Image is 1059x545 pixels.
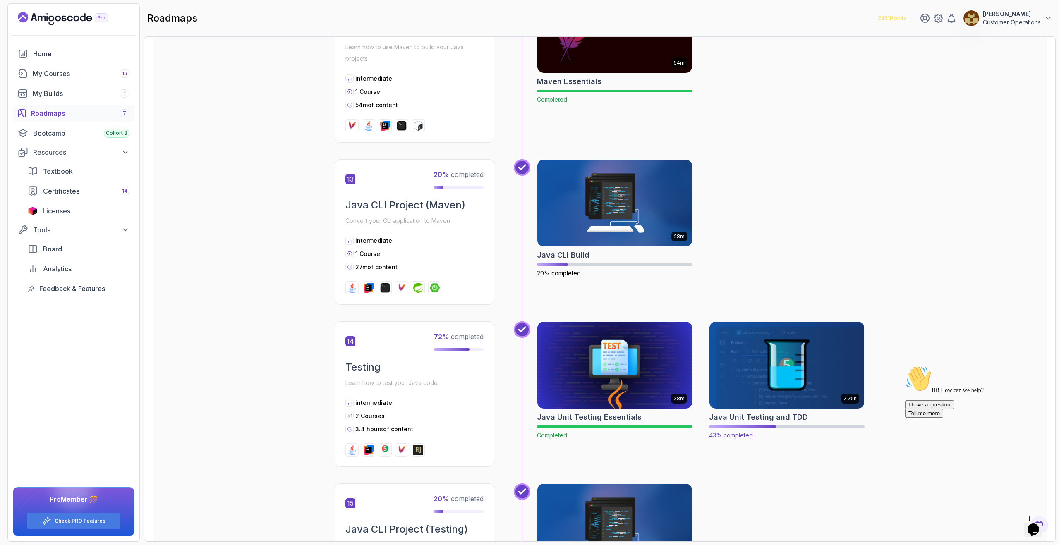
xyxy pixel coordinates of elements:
[537,96,567,103] span: Completed
[13,85,134,102] a: builds
[43,186,79,196] span: Certificates
[1024,512,1051,537] iframe: chat widget
[364,121,374,131] img: java logo
[106,130,127,136] span: Cohort 3
[43,206,70,216] span: Licenses
[364,283,374,293] img: intellij logo
[345,174,355,184] span: 13
[147,12,197,25] h2: roadmaps
[537,159,692,277] a: Java CLI Build card28mJava CLI Build20% completed
[43,264,72,274] span: Analytics
[537,160,692,246] img: Java CLI Build card
[355,250,380,257] span: 1 Course
[434,495,449,503] span: 20 %
[23,203,134,219] a: licenses
[706,320,868,411] img: Java Unit Testing and TDD card
[537,76,601,87] h2: Maven Essentials
[33,128,129,138] div: Bootcamp
[843,395,857,402] p: 2.75h
[43,166,73,176] span: Textbook
[23,183,134,199] a: certificates
[33,49,129,59] div: Home
[537,249,589,261] h2: Java CLI Build
[963,10,1052,26] button: user profile image[PERSON_NAME]Customer Operations
[355,263,398,271] p: 27m of content
[380,283,390,293] img: terminal logo
[434,170,449,179] span: 20 %
[23,163,134,179] a: textbook
[345,198,484,212] h2: Java CLI Project (Maven)
[23,280,134,297] a: feedback
[345,41,484,65] p: Learn how to use Maven to build your Java projects
[674,60,685,66] p: 54m
[355,412,385,419] span: 2 Courses
[537,432,567,439] span: Completed
[674,233,685,240] p: 28m
[709,432,753,439] span: 43% completed
[345,498,355,508] span: 15
[673,395,685,402] p: 38m
[434,332,449,341] span: 72 %
[537,321,692,440] a: Java Unit Testing Essentials card38mJava Unit Testing EssentialsCompleted
[537,322,692,409] img: Java Unit Testing Essentials card
[963,10,979,26] img: user profile image
[709,411,808,423] h2: Java Unit Testing and TDD
[413,445,423,455] img: assertj logo
[31,108,129,118] div: Roadmaps
[345,215,484,227] p: Convert your CLI application to Maven
[13,65,134,82] a: courses
[23,261,134,277] a: analytics
[39,284,105,294] span: Feedback & Features
[364,445,374,455] img: intellij logo
[345,361,484,374] h2: Testing
[397,445,407,455] img: maven logo
[397,121,407,131] img: terminal logo
[122,70,127,77] span: 19
[537,411,642,423] h2: Java Unit Testing Essentials
[347,445,357,455] img: java logo
[23,241,134,257] a: board
[355,237,392,245] p: intermediate
[347,283,357,293] img: java logo
[983,18,1041,26] p: Customer Operations
[3,47,41,55] button: Tell me more
[3,3,30,30] img: :wave:
[434,495,484,503] span: completed
[537,270,581,277] span: 20% completed
[13,45,134,62] a: home
[355,399,392,407] p: intermediate
[355,101,398,109] p: 54m of content
[709,321,865,440] a: Java Unit Testing and TDD card2.75hJava Unit Testing and TDD43% completed
[430,283,440,293] img: spring-boot logo
[3,38,52,47] button: I have a question
[13,125,134,141] a: bootcamp
[434,332,484,341] span: completed
[397,283,407,293] img: maven logo
[345,336,355,346] span: 14
[355,88,380,95] span: 1 Course
[345,523,484,536] h2: Java CLI Project (Testing)
[434,170,484,179] span: completed
[413,283,423,293] img: spring logo
[347,121,357,131] img: maven logo
[33,147,129,157] div: Resources
[13,145,134,160] button: Resources
[3,3,152,55] div: 👋Hi! How can we help?I have a questionTell me more
[33,225,129,235] div: Tools
[983,10,1041,18] p: [PERSON_NAME]
[28,207,38,215] img: jetbrains icon
[902,362,1051,508] iframe: chat widget
[43,244,62,254] span: Board
[878,14,906,22] p: 2351 Points
[122,188,127,194] span: 14
[345,377,484,389] p: Learn how to test your Java code
[355,74,392,83] p: intermediate
[380,121,390,131] img: intellij logo
[380,445,390,455] img: junit logo
[123,110,126,117] span: 7
[13,222,134,237] button: Tools
[355,425,413,433] p: 3.4 hours of content
[26,512,121,529] button: Check PRO Features
[55,518,105,524] a: Check PRO Features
